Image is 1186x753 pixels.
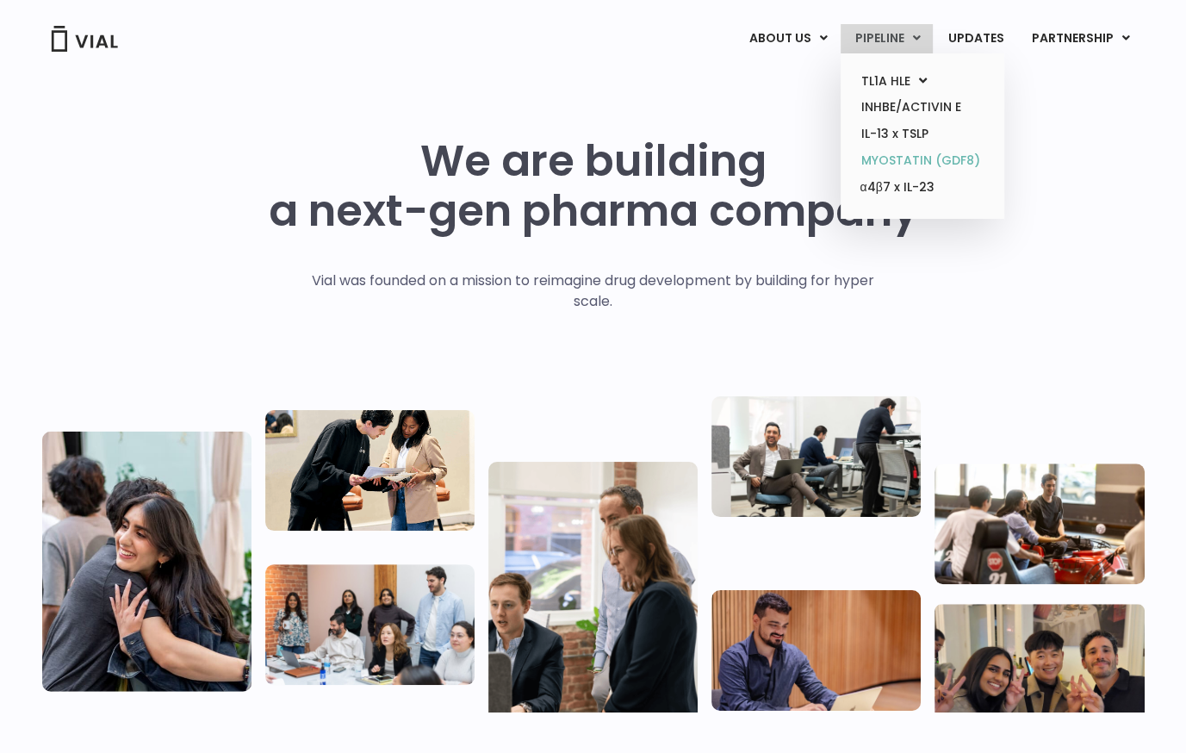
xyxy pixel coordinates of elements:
[847,147,997,174] a: MYOSTATIN (GDF8)
[711,590,921,711] img: Man working at a computer
[50,26,119,52] img: Vial Logo
[935,464,1144,584] img: Group of people playing whirlyball
[269,136,918,236] h1: We are building a next-gen pharma company
[1017,24,1143,53] a: PARTNERSHIPMenu Toggle
[847,121,997,147] a: IL-13 x TSLP
[847,94,997,121] a: INHBE/ACTIVIN E
[735,24,840,53] a: ABOUT USMenu Toggle
[841,24,933,53] a: PIPELINEMenu Toggle
[294,271,892,312] p: Vial was founded on a mission to reimagine drug development by building for hyper scale.
[934,24,1016,53] a: UPDATES
[711,396,921,517] img: Three people working in an office
[265,410,475,531] img: Two people looking at a paper talking.
[935,604,1144,729] img: Group of 3 people smiling holding up the peace sign
[42,431,251,691] img: Vial Life
[265,564,475,685] img: Eight people standing and sitting in an office
[847,174,997,202] a: α4β7 x IL-23
[847,68,997,95] a: TL1A HLEMenu Toggle
[488,462,698,722] img: Group of three people standing around a computer looking at the screen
